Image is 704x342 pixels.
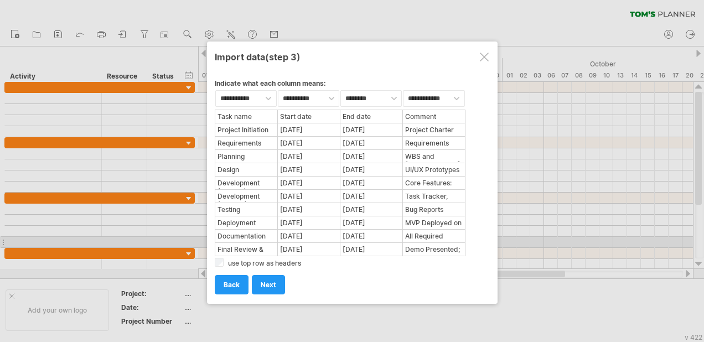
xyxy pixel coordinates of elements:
div: Task Tracker, Chat, Document Sharing [403,190,464,202]
div: [DATE] [278,164,339,175]
label: use top row as headers [228,259,301,267]
div: Development (Sprint 2) [216,190,277,202]
a: next [252,275,285,294]
div: Project Charter Approved [403,124,464,136]
div: [DATE] [278,151,339,162]
a: back [215,275,249,294]
div: Requirements Specification Completed [403,137,464,149]
div: WBS and [PERSON_NAME] Chart Finalised [403,151,464,162]
div: [DATE] [341,164,402,175]
div: Task name [216,111,277,122]
div: Start date [278,111,339,122]
div: [DATE] [278,243,339,255]
div: [DATE] [341,177,402,189]
div: [DATE] [278,137,339,149]
span: (step 3) [265,51,301,63]
span: back [224,281,240,289]
div: Final Review & Presentation [216,243,277,255]
div: MVP Deployed on Live Server [403,217,464,229]
div: Demo Presented; Final Report Submitted [403,243,464,255]
div: [DATE] [341,217,402,229]
span: next [261,281,276,289]
div: Comment [403,111,464,122]
div: Planning [216,151,277,162]
div: [DATE] [341,204,402,215]
div: Core Features: Login, Calendar, Resource Upload [403,177,464,189]
div: [DATE] [341,190,402,202]
div: [DATE] [278,217,339,229]
div: [DATE] [341,243,402,255]
div: Import data [215,46,490,66]
div: [DATE] [278,124,339,136]
div: End date [341,111,402,122]
div: [DATE] [278,190,339,202]
div: Project Initiation [216,124,277,136]
div: Design [216,164,277,175]
div: [DATE] [278,230,339,242]
div: [DATE] [278,177,339,189]
div: [DATE] [341,124,402,136]
div: [DATE] [341,230,402,242]
div: All Required Documents Finalised [403,230,464,242]
div: Bug Reports Logged, UAT Feedback Collected [403,204,464,215]
div: [DATE] [341,151,402,162]
div: Indicate what each column means: [215,79,490,90]
div: [DATE] [278,204,339,215]
div: UI/UX Prototypes and Design Docs Approved [403,164,464,175]
div: Deployment [216,217,277,229]
div: Documentation [216,230,277,242]
div: Development (Sprint 1) [216,177,277,189]
div: Testing [216,204,277,215]
div: [DATE] [341,137,402,149]
div: Requirements Gathering [216,137,277,149]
